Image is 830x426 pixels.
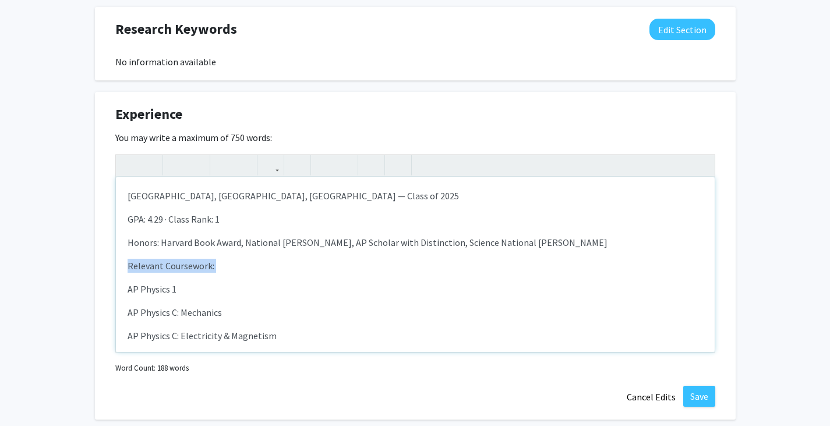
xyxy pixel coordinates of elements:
button: Insert Image [287,155,308,175]
small: Word Count: 188 words [115,362,189,374]
p: Honors: Harvard Book Award, National [PERSON_NAME], AP Scholar with Distinction, Science National... [128,235,703,249]
span: Experience [115,104,182,125]
button: Fullscreen [691,155,712,175]
div: No information available [115,55,715,69]
p: [GEOGRAPHIC_DATA], [GEOGRAPHIC_DATA], [GEOGRAPHIC_DATA] — Class of 2025 [128,189,703,203]
label: You may write a maximum of 750 words: [115,131,272,145]
span: Research Keywords [115,19,237,40]
button: Cancel Edits [619,386,683,408]
button: Edit Research Keywords [649,19,715,40]
button: Remove format [361,155,382,175]
p: AP Physics 1 [128,282,703,296]
button: Strong (Ctrl + B) [166,155,186,175]
button: Superscript [213,155,234,175]
button: Save [683,386,715,407]
button: Undo (Ctrl + Z) [119,155,139,175]
button: Link [260,155,281,175]
p: GPA: 4.29 · Class Rank: 1 [128,212,703,226]
button: Unordered list [314,155,334,175]
button: Insert horizontal rule [388,155,408,175]
button: Redo (Ctrl + Y) [139,155,160,175]
button: Subscript [234,155,254,175]
iframe: Chat [9,374,50,417]
button: Ordered list [334,155,355,175]
p: Relevant Coursework: [128,259,703,273]
p: AP Physics C: Electricity & Magnetism [128,329,703,343]
div: Note to users with screen readers: Please deactivate our accessibility plugin for this page as it... [116,177,715,352]
button: Emphasis (Ctrl + I) [186,155,207,175]
p: AP Physics C: Mechanics [128,305,703,319]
